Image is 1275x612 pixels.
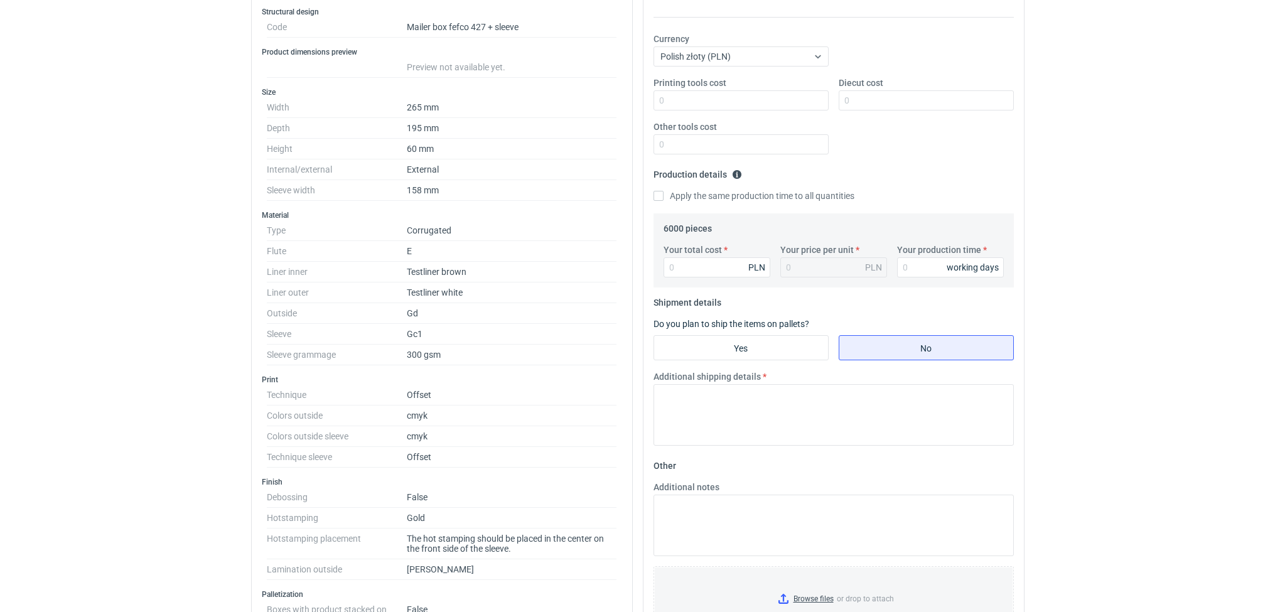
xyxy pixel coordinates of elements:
[654,456,676,471] legend: Other
[407,385,617,405] dd: Offset
[267,241,407,262] dt: Flute
[267,426,407,447] dt: Colors outside sleeve
[407,139,617,159] dd: 60 mm
[654,293,721,308] legend: Shipment details
[865,261,882,274] div: PLN
[407,97,617,118] dd: 265 mm
[664,218,712,234] legend: 6000 pieces
[654,164,742,180] legend: Production details
[654,121,717,133] label: Other tools cost
[407,62,505,72] span: Preview not available yet.
[839,90,1014,110] input: 0
[407,345,617,365] dd: 300 gsm
[262,477,622,487] h3: Finish
[267,324,407,345] dt: Sleeve
[407,303,617,324] dd: Gd
[407,559,617,580] dd: [PERSON_NAME]
[897,244,981,256] label: Your production time
[262,87,622,97] h3: Size
[267,220,407,241] dt: Type
[262,589,622,599] h3: Palletization
[654,319,809,329] label: Do you plan to ship the items on pallets?
[407,529,617,559] dd: The hot stamping should be placed in the center on the front side of the sleeve.
[407,426,617,447] dd: cmyk
[262,47,622,57] h3: Product dimensions preview
[267,405,407,426] dt: Colors outside
[654,190,854,202] label: Apply the same production time to all quantities
[947,261,999,274] div: working days
[407,324,617,345] dd: Gc1
[654,481,719,493] label: Additional notes
[407,159,617,180] dd: External
[407,447,617,468] dd: Offset
[267,282,407,303] dt: Liner outer
[407,262,617,282] dd: Testliner brown
[664,244,722,256] label: Your total cost
[267,447,407,468] dt: Technique sleeve
[267,97,407,118] dt: Width
[407,220,617,241] dd: Corrugated
[262,7,622,17] h3: Structural design
[407,118,617,139] dd: 195 mm
[897,257,1004,277] input: 0
[407,508,617,529] dd: Gold
[660,51,731,62] span: Polish złoty (PLN)
[267,529,407,559] dt: Hotstamping placement
[407,241,617,262] dd: E
[654,33,689,45] label: Currency
[262,375,622,385] h3: Print
[654,335,829,360] label: Yes
[654,77,726,89] label: Printing tools cost
[267,180,407,201] dt: Sleeve width
[267,508,407,529] dt: Hotstamping
[407,487,617,508] dd: False
[407,405,617,426] dd: cmyk
[654,370,761,383] label: Additional shipping details
[267,262,407,282] dt: Liner inner
[407,180,617,201] dd: 158 mm
[839,77,883,89] label: Diecut cost
[780,244,854,256] label: Your price per unit
[407,282,617,303] dd: Testliner white
[654,90,829,110] input: 0
[267,139,407,159] dt: Height
[407,17,617,38] dd: Mailer box fefco 427 + sleeve
[267,159,407,180] dt: Internal/external
[267,345,407,365] dt: Sleeve grammage
[664,257,770,277] input: 0
[267,17,407,38] dt: Code
[748,261,765,274] div: PLN
[267,303,407,324] dt: Outside
[267,385,407,405] dt: Technique
[267,487,407,508] dt: Debossing
[262,210,622,220] h3: Material
[267,559,407,580] dt: Lamination outside
[267,118,407,139] dt: Depth
[654,134,829,154] input: 0
[839,335,1014,360] label: No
